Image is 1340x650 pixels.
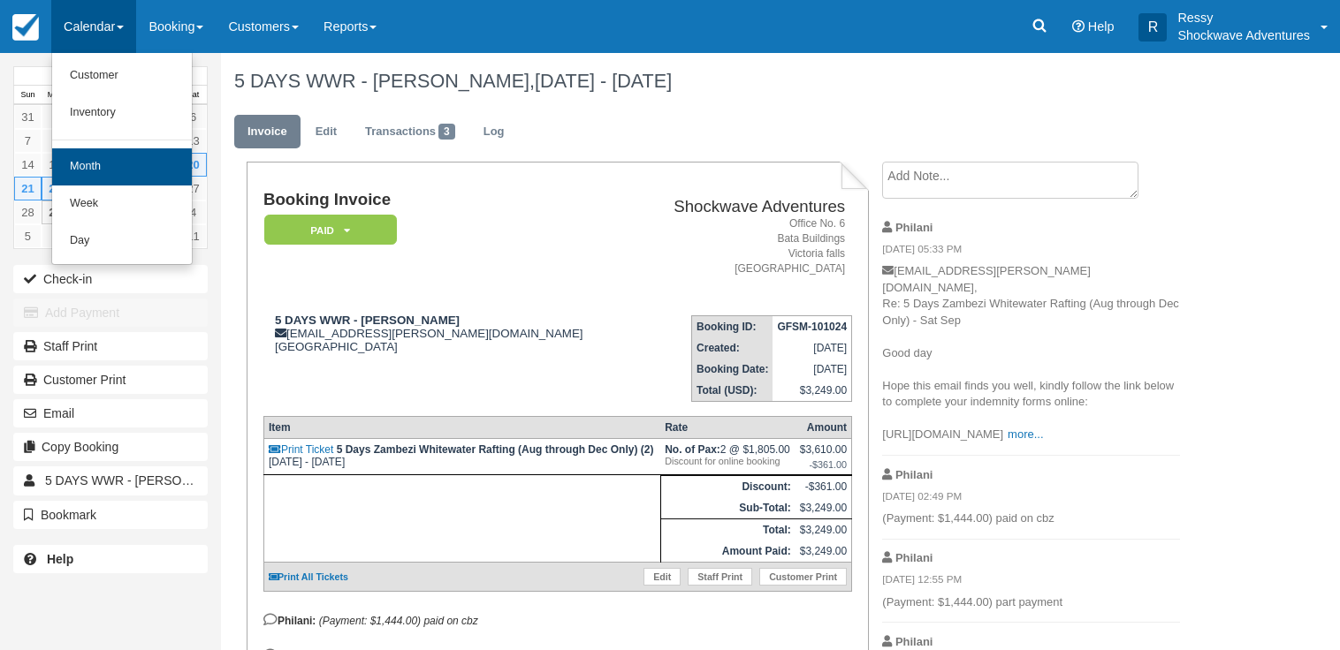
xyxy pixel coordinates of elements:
[796,540,852,563] td: $3,249.00
[42,105,69,129] a: 1
[665,443,720,456] strong: No. of Pax
[643,216,845,277] address: Office No. 6 Bata Buildings Victoria falls [GEOGRAPHIC_DATA]
[269,443,333,456] a: Print Ticket
[263,214,391,246] a: Paid
[234,115,301,149] a: Invoice
[13,265,208,293] button: Check-in
[14,129,42,153] a: 7
[1138,13,1167,42] div: R
[13,366,208,394] a: Customer Print
[337,443,654,456] strong: 5 Days Zambezi Whitewater Rafting (Aug through Dec Only) (2)
[692,380,773,402] th: Total (USD):
[179,129,207,153] a: 13
[796,417,852,439] th: Amount
[263,314,636,353] div: [EMAIL_ADDRESS][PERSON_NAME][DOMAIN_NAME] [GEOGRAPHIC_DATA]
[42,153,69,177] a: 15
[14,153,42,177] a: 14
[643,568,681,586] a: Edit
[895,221,933,234] strong: Philani
[263,417,660,439] th: Item
[42,224,69,248] a: 6
[660,540,796,563] th: Amount Paid:
[882,594,1180,611] p: (Payment: $1,444.00) part payment
[643,198,845,216] h2: Shockwave Adventures
[42,177,69,200] a: 22
[13,332,208,360] a: Staff Print
[796,497,852,519] td: $3,249.00
[13,433,208,461] button: Copy Booking
[179,105,207,129] a: 6
[660,497,796,519] th: Sub-Total:
[52,94,192,132] a: Inventory
[13,545,208,573] a: Help
[692,316,773,338] th: Booking ID:
[777,321,847,333] strong: GFSM-101024
[12,14,39,41] img: checkfront-main-nav-mini-logo.png
[895,468,933,481] strong: Philani
[773,337,851,359] td: [DATE]
[14,224,42,248] a: 5
[42,200,69,224] a: 29
[13,299,208,327] button: Add Payment
[45,473,237,487] span: 5 DAYS WWR - [PERSON_NAME]
[535,70,672,92] span: [DATE] - [DATE]
[352,115,468,149] a: Transactions3
[14,177,42,200] a: 21
[263,615,316,627] strong: Philani:
[14,105,42,129] a: 31
[800,459,847,470] em: -$361.00
[665,456,791,466] em: Discount for online booking
[13,501,208,529] button: Bookmark
[1177,9,1310,26] p: Ressy
[1177,26,1310,44] p: Shockwave Adventures
[52,185,192,223] a: Week
[263,439,660,475] td: [DATE] - [DATE]
[47,552,73,566] b: Help
[13,466,208,495] a: 5 DAYS WWR - [PERSON_NAME]
[660,519,796,541] th: Total:
[1088,19,1115,34] span: Help
[692,337,773,359] th: Created:
[759,568,847,586] a: Customer Print
[302,115,350,149] a: Edit
[895,635,933,648] strong: Philani
[882,510,1180,527] p: (Payment: $1,444.00) paid on cbz
[52,57,192,94] a: Customer
[800,443,847,470] div: $3,610.00
[52,223,192,260] a: Day
[773,359,851,380] td: [DATE]
[895,551,933,564] strong: Philani
[319,615,478,627] em: (Payment: $1,444.00) paid on cbz
[796,476,852,498] td: -$361.00
[269,571,348,582] a: Print All Tickets
[42,129,69,153] a: 8
[773,380,851,402] td: $3,249.00
[882,572,1180,592] em: [DATE] 12:55 PM
[882,242,1180,261] em: [DATE] 05:33 PM
[179,86,207,105] th: Sat
[179,200,207,224] a: 4
[234,71,1213,92] h1: 5 DAYS WWR - [PERSON_NAME],
[42,86,69,105] th: Mon
[179,153,207,177] a: 20
[438,124,455,140] span: 3
[660,439,796,475] td: 2 @ $1,805.00
[13,399,208,427] button: Email
[660,417,796,439] th: Rate
[1072,20,1085,33] i: Help
[14,200,42,224] a: 28
[264,215,397,246] em: Paid
[179,224,207,248] a: 11
[51,53,193,265] ul: Calendar
[882,489,1180,509] em: [DATE] 02:49 PM
[1008,427,1043,441] a: more...
[660,476,796,498] th: Discount:
[52,148,192,185] a: Month
[275,314,460,327] strong: 5 DAYS WWR - [PERSON_NAME]
[263,191,636,209] h1: Booking Invoice
[179,177,207,200] a: 27
[688,568,752,586] a: Staff Print
[692,359,773,380] th: Booking Date:
[796,519,852,541] td: $3,249.00
[470,115,518,149] a: Log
